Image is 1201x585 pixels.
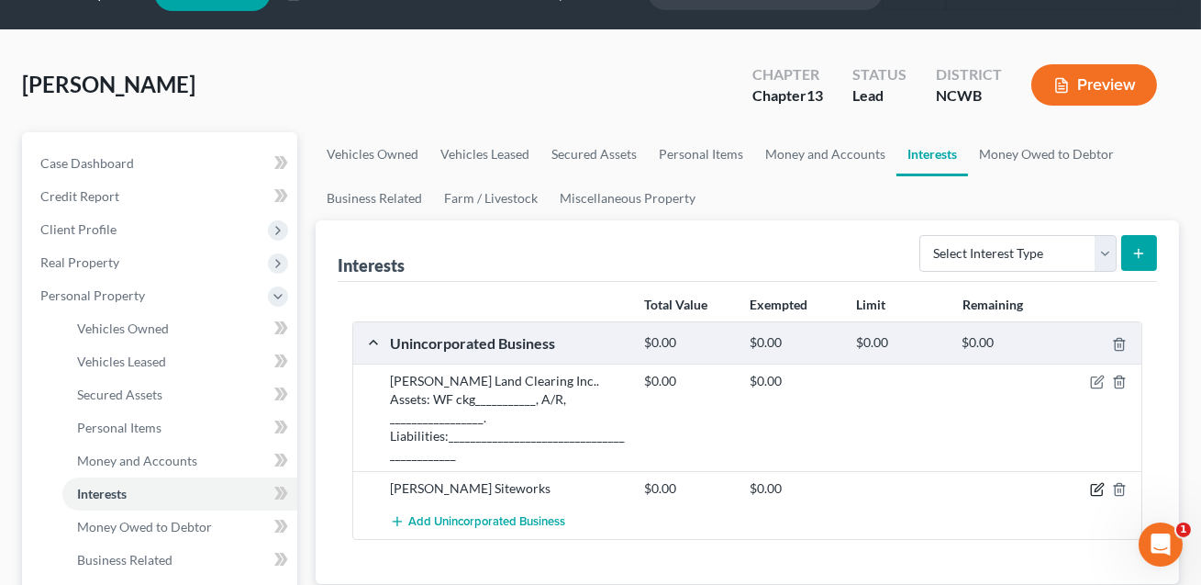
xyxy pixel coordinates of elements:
span: Personal Items [77,420,161,435]
div: Unincorporated Business [381,333,635,353]
div: Chapter [752,85,823,107]
a: Interests [62,478,297,511]
span: Add Unincorporated Business [408,515,565,530]
span: Real Property [40,254,119,270]
a: Vehicles Owned [316,132,429,176]
div: Interests [338,254,405,276]
a: Interests [896,132,968,176]
div: [PERSON_NAME] Siteworks [381,479,635,498]
span: Vehicles Leased [77,354,166,369]
a: Secured Assets [540,132,648,176]
div: [PERSON_NAME] Land Clearing Inc.. Assets: WF ckg___________, A/R, _________________. Liabilities:... [381,372,635,464]
a: Business Related [62,544,297,577]
a: Money Owed to Debtor [968,132,1125,176]
span: Money Owed to Debtor [77,519,212,534]
a: Money and Accounts [62,444,297,478]
span: 1 [1176,523,1191,537]
a: Business Related [316,176,433,220]
div: $0.00 [952,334,1058,352]
a: Vehicles Leased [429,132,540,176]
a: Credit Report [26,180,297,213]
a: Case Dashboard [26,147,297,180]
div: $0.00 [741,334,847,352]
span: Case Dashboard [40,155,134,171]
a: Miscellaneous Property [549,176,706,220]
div: $0.00 [635,479,740,498]
div: $0.00 [741,372,847,390]
span: Vehicles Owned [77,321,169,336]
span: Business Related [77,552,172,568]
span: Secured Assets [77,387,162,402]
a: Vehicles Owned [62,312,297,345]
span: [PERSON_NAME] [22,71,195,97]
a: Secured Assets [62,378,297,411]
div: $0.00 [741,479,847,498]
span: Interests [77,486,127,501]
div: Chapter [752,64,823,85]
button: Add Unincorporated Business [390,505,565,539]
a: Vehicles Leased [62,345,297,378]
span: Personal Property [40,287,145,303]
div: District [936,64,1002,85]
span: Money and Accounts [77,453,197,468]
button: Preview [1031,64,1157,106]
div: $0.00 [635,334,740,352]
strong: Exempted [750,297,807,312]
a: Money and Accounts [754,132,896,176]
strong: Remaining [962,297,1023,312]
span: 13 [806,86,823,104]
div: Lead [852,85,906,107]
div: $0.00 [847,334,952,352]
span: Client Profile [40,221,117,237]
a: Farm / Livestock [433,176,549,220]
div: Status [852,64,906,85]
strong: Limit [856,297,885,312]
strong: Total Value [644,297,707,312]
span: Credit Report [40,188,119,204]
div: NCWB [936,85,1002,107]
a: Personal Items [62,411,297,444]
div: $0.00 [635,372,740,390]
a: Personal Items [648,132,754,176]
a: Money Owed to Debtor [62,511,297,544]
iframe: Intercom live chat [1139,523,1183,567]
